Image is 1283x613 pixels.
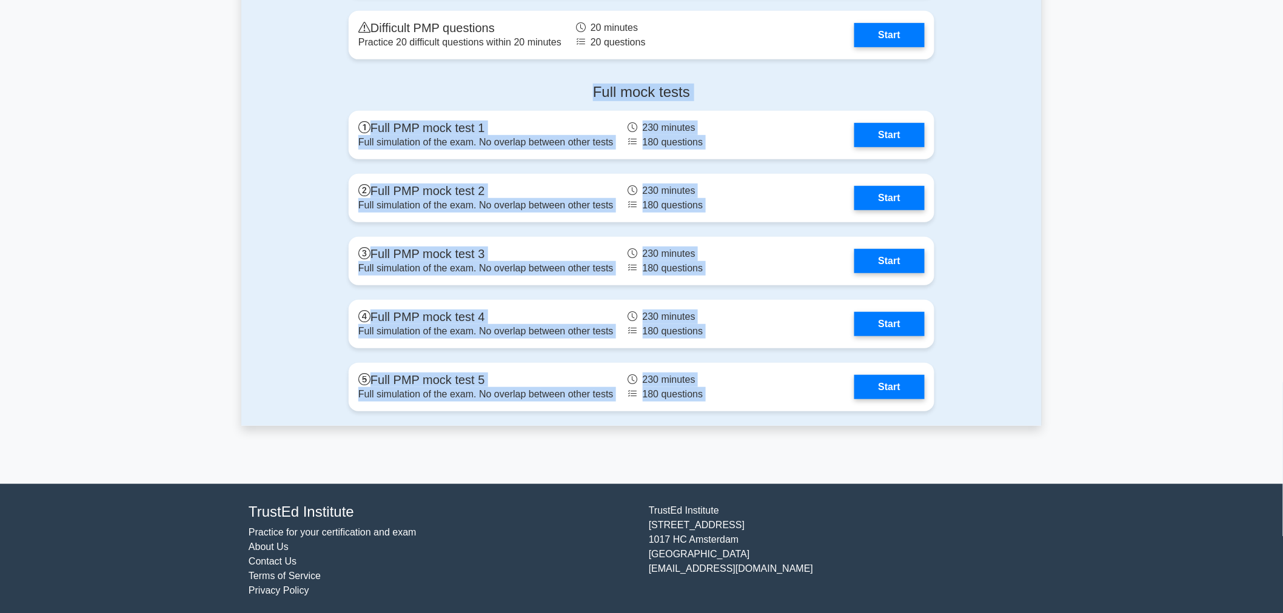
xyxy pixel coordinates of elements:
a: Start [854,249,925,273]
a: About Us [249,542,289,552]
h4: Full mock tests [349,84,934,101]
h4: TrustEd Institute [249,503,634,521]
a: Start [854,375,925,399]
a: Privacy Policy [249,585,309,595]
a: Terms of Service [249,571,321,581]
a: Start [854,312,925,336]
a: Start [854,186,925,210]
a: Contact Us [249,556,296,566]
a: Practice for your certification and exam [249,527,417,537]
a: Start [854,23,925,47]
div: TrustEd Institute [STREET_ADDRESS] 1017 HC Amsterdam [GEOGRAPHIC_DATA] [EMAIL_ADDRESS][DOMAIN_NAME] [641,503,1042,598]
a: Start [854,123,925,147]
